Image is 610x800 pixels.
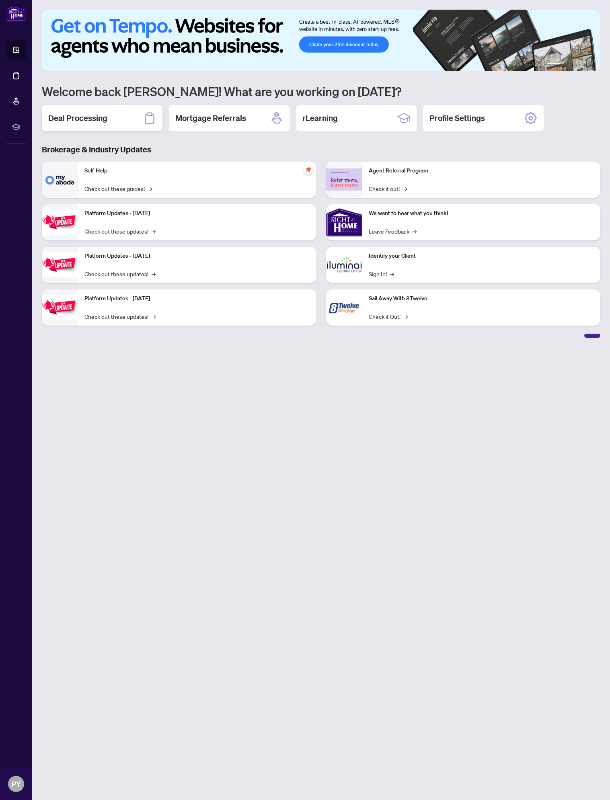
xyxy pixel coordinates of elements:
button: Open asap [578,772,602,796]
img: Platform Updates - June 23, 2025 [42,295,78,320]
button: 1 [547,63,560,66]
img: We want to hear what you think! [326,204,362,240]
img: Agent Referral Program [326,168,362,191]
span: PY [12,778,21,790]
img: Self-Help [42,162,78,198]
span: → [403,184,407,193]
p: Self-Help [84,166,310,175]
a: Check out these guides!→ [84,184,152,193]
p: Platform Updates - [DATE] [84,252,310,261]
h2: Deal Processing [48,113,107,124]
button: 5 [583,63,586,66]
h3: Brokerage & Industry Updates [42,144,600,155]
button: 2 [563,63,567,66]
h2: Profile Settings [429,113,485,124]
span: → [413,227,417,236]
img: Platform Updates - July 21, 2025 [42,209,78,235]
span: → [404,312,408,321]
a: Check it out!→ [369,184,407,193]
img: Slide 0 [42,10,600,71]
img: logo [6,6,26,21]
p: Identify your Client [369,252,594,261]
span: → [390,269,394,278]
p: Sail Away With 8Twelve [369,294,594,303]
img: Identify your Client [326,247,362,283]
span: pushpin [304,165,313,174]
button: 6 [589,63,592,66]
p: Platform Updates - [DATE] [84,209,310,218]
img: Sail Away With 8Twelve [326,289,362,326]
span: → [152,269,156,278]
h1: Welcome back [PERSON_NAME]! What are you working on [DATE]? [42,84,600,99]
button: 4 [576,63,579,66]
a: Check out these updates!→ [84,312,156,321]
button: 3 [570,63,573,66]
a: Check out these updates!→ [84,227,156,236]
p: Agent Referral Program [369,166,594,175]
p: Platform Updates - [DATE] [84,294,310,303]
h2: rLearning [302,113,338,124]
span: → [152,227,156,236]
a: Leave Feedback→ [369,227,417,236]
a: Check out these updates!→ [84,269,156,278]
span: → [148,184,152,193]
a: Check it Out!→ [369,312,408,321]
h2: Mortgage Referrals [175,113,246,124]
a: Sign In!→ [369,269,394,278]
p: We want to hear what you think! [369,209,594,218]
span: → [152,312,156,321]
img: Platform Updates - July 8, 2025 [42,252,78,277]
